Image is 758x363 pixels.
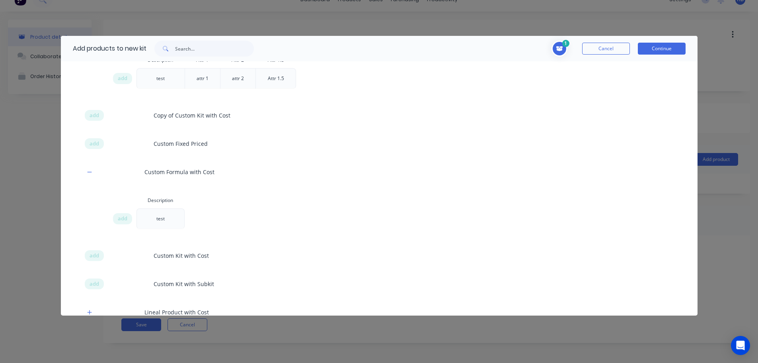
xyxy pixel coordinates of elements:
div: add [85,110,104,121]
button: Toggle cart dropdown [551,41,570,57]
div: Attr 1.5 [261,69,290,88]
div: Lineal Product with Cost [61,298,698,326]
span: add [90,252,99,260]
div: attr 1 [190,69,215,88]
div: add [85,279,104,290]
div: Add products to new kit [61,36,146,61]
span: add [118,75,127,82]
span: add [118,215,127,223]
div: add [113,213,132,224]
button: Continue [638,43,686,55]
input: Search... [175,41,254,57]
span: add [90,112,99,120]
span: 1 [562,40,569,47]
div: attr 2 [226,69,250,88]
div: Custom Formula with Cost [61,158,698,186]
span: add [90,140,99,148]
div: add [85,250,104,261]
button: Cancel [582,43,630,55]
div: Description [136,192,185,208]
div: add [113,73,132,84]
div: add [85,138,104,149]
div: test [150,209,171,229]
div: test [150,69,171,88]
span: add [90,280,99,288]
div: Open Intercom Messenger [731,336,750,355]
